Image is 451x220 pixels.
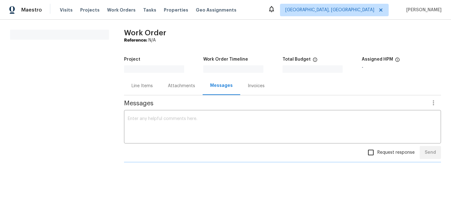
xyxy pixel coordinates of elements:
[362,57,393,62] h5: Assigned HPM
[107,7,136,13] span: Work Orders
[196,7,236,13] span: Geo Assignments
[248,83,265,89] div: Invoices
[168,83,195,89] div: Attachments
[124,37,441,43] div: N/A
[404,7,442,13] span: [PERSON_NAME]
[377,149,415,156] span: Request response
[362,65,441,70] div: -
[210,82,233,89] div: Messages
[124,57,140,62] h5: Project
[80,7,100,13] span: Projects
[60,7,73,13] span: Visits
[124,29,166,37] span: Work Order
[395,57,400,65] span: The hpm assigned to this work order.
[164,7,188,13] span: Properties
[21,7,42,13] span: Maestro
[132,83,153,89] div: Line Items
[313,57,318,65] span: The total cost of line items that have been proposed by Opendoor. This sum includes line items th...
[124,38,147,42] b: Reference:
[143,8,156,12] span: Tasks
[283,57,311,62] h5: Total Budget
[285,7,374,13] span: [GEOGRAPHIC_DATA], [GEOGRAPHIC_DATA]
[124,100,426,107] span: Messages
[203,57,248,62] h5: Work Order Timeline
